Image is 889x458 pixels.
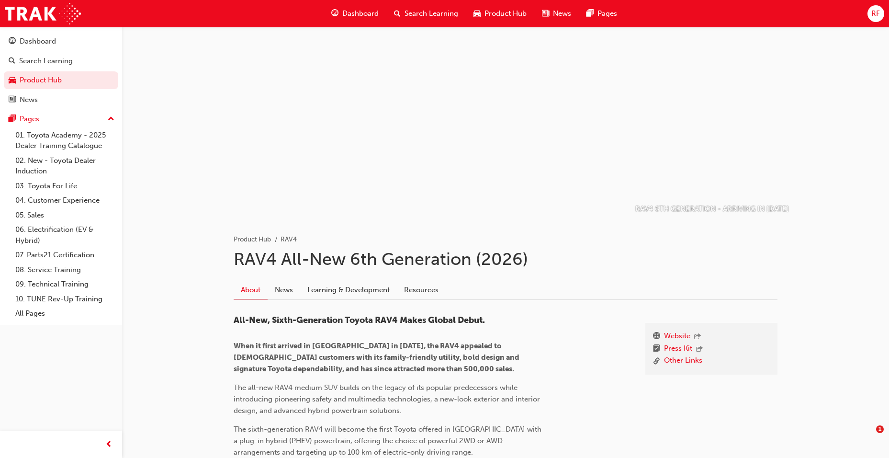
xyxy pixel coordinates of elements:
span: news-icon [542,8,549,20]
div: Dashboard [20,36,56,47]
a: guage-iconDashboard [324,4,386,23]
a: 01. Toyota Academy - 2025 Dealer Training Catalogue [11,128,118,153]
div: Search Learning [19,56,73,67]
span: The all-new RAV4 medium SUV builds on the legacy of its popular predecessors while introducing pi... [234,383,542,415]
a: Product Hub [234,235,271,243]
span: Product Hub [484,8,527,19]
a: 07. Parts21 Certification [11,248,118,263]
span: guage-icon [9,37,16,46]
a: Search Learning [4,52,118,70]
span: Search Learning [405,8,458,19]
span: car-icon [473,8,481,20]
button: RF [867,5,884,22]
a: car-iconProduct Hub [466,4,534,23]
a: 06. Electrification (EV & Hybrid) [11,222,118,248]
a: 02. New - Toyota Dealer Induction [11,153,118,179]
span: news-icon [9,96,16,104]
a: 10. TUNE Rev-Up Training [11,292,118,307]
div: News [20,94,38,105]
h1: RAV4 All-New 6th Generation (2026) [234,249,777,270]
a: news-iconNews [534,4,579,23]
a: 09. Technical Training [11,277,118,292]
div: Pages [20,114,39,125]
span: All-New, Sixth-Generation Toyota RAV4 Makes Global Debut. [234,315,485,325]
a: About [234,281,268,300]
a: Press Kit [664,343,692,355]
a: Other Links [664,355,702,367]
a: Product Hub [4,71,118,89]
span: guage-icon [331,8,338,20]
span: pages-icon [9,115,16,124]
button: Pages [4,110,118,128]
a: Dashboard [4,33,118,50]
a: 03. Toyota For Life [11,179,118,194]
img: Trak [5,3,81,24]
a: News [268,281,300,299]
button: DashboardSearch LearningProduct HubNews [4,31,118,110]
span: outbound-icon [694,333,701,341]
span: search-icon [9,57,15,66]
span: The sixth-generation RAV4 will become the first Toyota offered in [GEOGRAPHIC_DATA] with a plug-i... [234,425,543,457]
iframe: Intercom live chat [856,425,879,448]
span: pages-icon [586,8,594,20]
a: Resources [397,281,446,299]
span: RF [871,8,880,19]
span: car-icon [9,76,16,85]
span: link-icon [653,355,660,367]
span: Dashboard [342,8,379,19]
span: booktick-icon [653,343,660,355]
a: Website [664,331,690,343]
span: up-icon [108,113,114,126]
a: News [4,91,118,109]
span: outbound-icon [696,345,703,354]
a: 04. Customer Experience [11,193,118,208]
span: When it first arrived in [GEOGRAPHIC_DATA] in [DATE], the RAV4 appealed to [DEMOGRAPHIC_DATA] cus... [234,342,521,373]
span: search-icon [394,8,401,20]
a: 05. Sales [11,208,118,223]
li: RAV4 [281,234,297,245]
a: 08. Service Training [11,263,118,277]
span: 1 [876,425,884,433]
span: Pages [597,8,617,19]
span: www-icon [653,331,660,343]
a: pages-iconPages [579,4,625,23]
span: prev-icon [105,439,113,451]
a: Learning & Development [300,281,397,299]
a: search-iconSearch Learning [386,4,466,23]
span: News [553,8,571,19]
a: All Pages [11,306,118,321]
p: RAV4 6TH GENERATION - ARRIVING IN [DATE] [635,204,789,215]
